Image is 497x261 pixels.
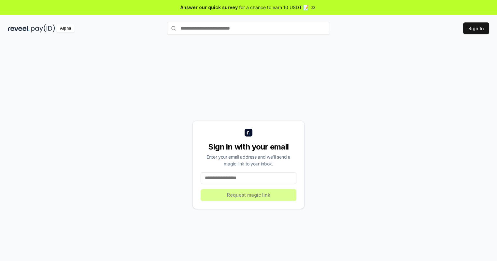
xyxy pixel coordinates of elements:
img: pay_id [31,24,55,33]
button: Sign In [463,22,489,34]
span: Answer our quick survey [180,4,238,11]
img: logo_small [245,129,252,137]
div: Enter your email address and we’ll send a magic link to your inbox. [201,153,296,167]
span: for a chance to earn 10 USDT 📝 [239,4,309,11]
div: Alpha [56,24,75,33]
div: Sign in with your email [201,142,296,152]
img: reveel_dark [8,24,30,33]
